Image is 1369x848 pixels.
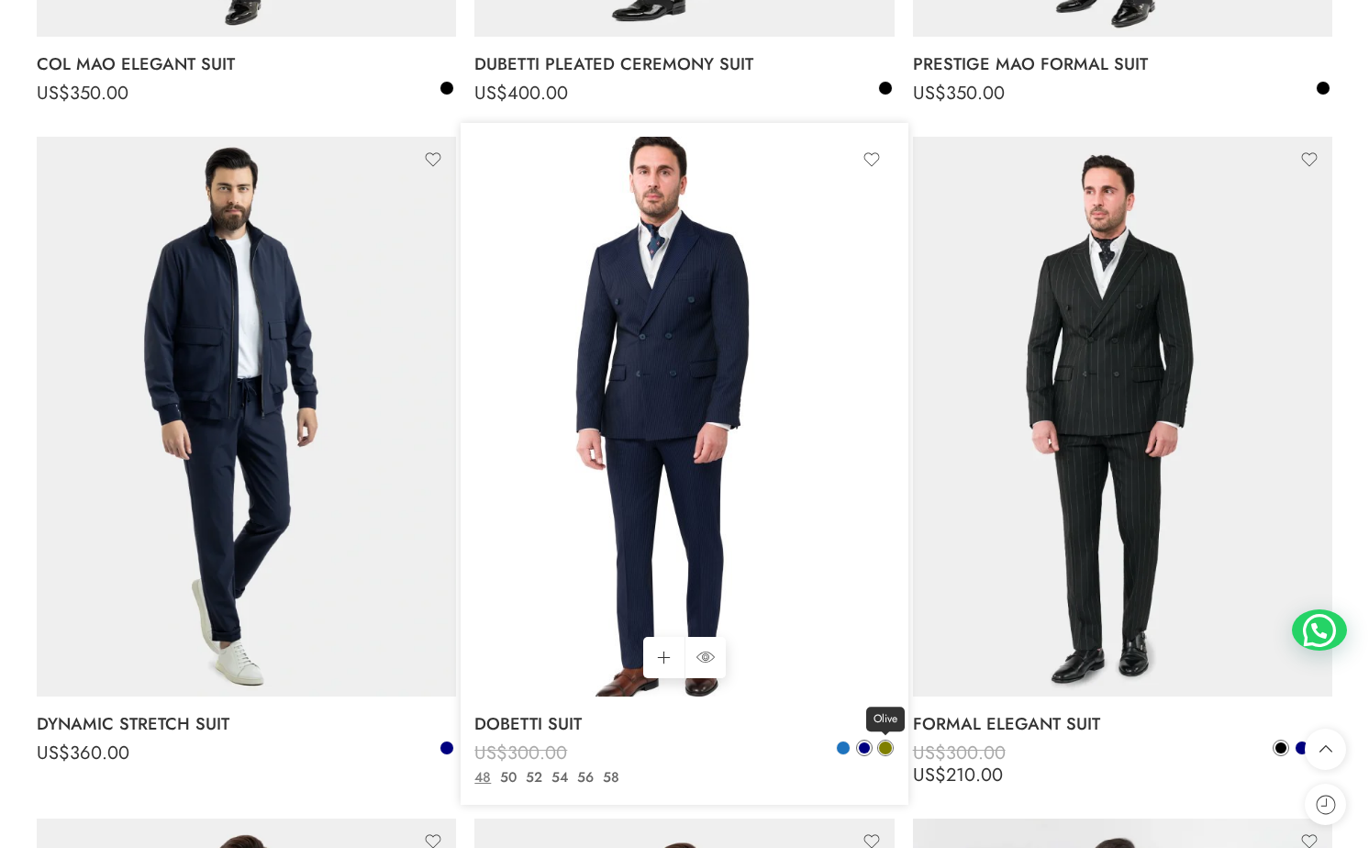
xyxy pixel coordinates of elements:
[474,762,564,788] bdi: 210.00
[913,740,946,766] span: US$
[37,740,129,766] bdi: 360.00
[474,740,507,766] span: US$
[877,80,894,96] a: Black
[1315,80,1331,96] a: Black
[877,740,894,756] a: Olive
[474,740,567,766] bdi: 300.00
[495,767,521,788] a: 50
[1273,740,1289,756] a: Black
[521,767,547,788] a: 52
[470,767,495,788] a: 48
[474,762,507,788] span: US$
[913,762,946,788] span: US$
[474,46,894,83] a: DUBETTI PLEATED CEREMONY SUIT
[913,706,1332,742] a: FORMAL ELEGANT SUIT
[913,46,1332,83] a: PRESTIGE MAO FORMAL SUIT
[37,80,70,106] span: US$
[439,740,455,756] a: Navy
[439,80,455,96] a: Black
[37,740,70,766] span: US$
[598,767,624,788] a: 58
[835,740,851,756] a: Blue
[37,706,456,742] a: DYNAMIC STRETCH SUIT
[684,637,726,678] a: QUICK SHOP
[37,80,128,106] bdi: 350.00
[913,80,1005,106] bdi: 350.00
[1294,740,1310,756] a: Navy
[913,740,1006,766] bdi: 300.00
[37,46,456,83] a: COL MAO ELEGANT SUIT
[474,80,507,106] span: US$
[913,762,1003,788] bdi: 210.00
[474,706,894,742] a: DOBETTI SUIT
[573,767,598,788] a: 56
[866,707,905,731] span: Olive
[913,80,946,106] span: US$
[547,767,573,788] a: 54
[643,637,684,678] a: Select options for “DOBETTI SUIT”
[474,80,568,106] bdi: 400.00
